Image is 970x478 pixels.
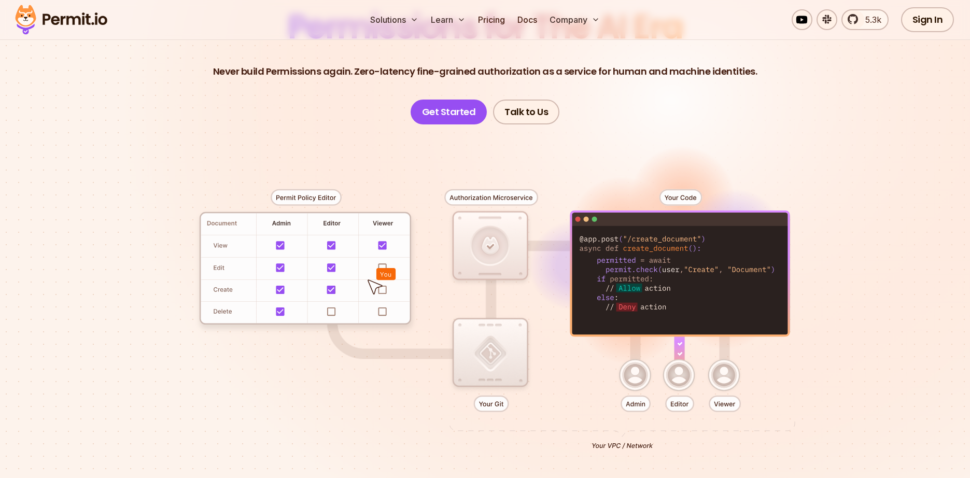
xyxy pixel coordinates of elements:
[10,2,112,37] img: Permit logo
[427,9,470,30] button: Learn
[545,9,604,30] button: Company
[493,100,559,124] a: Talk to Us
[859,13,881,26] span: 5.3k
[901,7,954,32] a: Sign In
[411,100,487,124] a: Get Started
[474,9,509,30] a: Pricing
[366,9,423,30] button: Solutions
[841,9,889,30] a: 5.3k
[213,64,757,79] p: Never build Permissions again. Zero-latency fine-grained authorization as a service for human and...
[513,9,541,30] a: Docs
